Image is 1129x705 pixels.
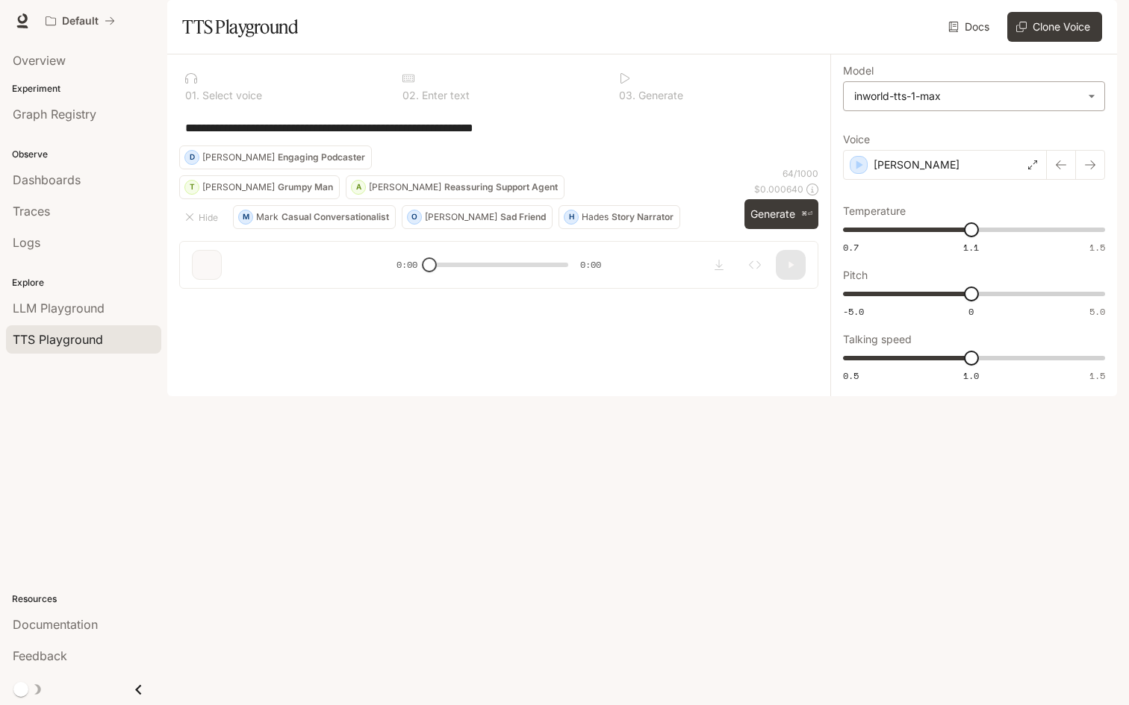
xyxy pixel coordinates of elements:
[179,145,372,169] button: D[PERSON_NAME]Engaging Podcaster
[963,369,979,382] span: 1.0
[1089,241,1105,254] span: 1.5
[408,205,421,229] div: O
[199,90,262,101] p: Select voice
[402,90,419,101] p: 0 2 .
[369,183,441,192] p: [PERSON_NAME]
[1007,12,1102,42] button: Clone Voice
[635,90,683,101] p: Generate
[843,305,864,318] span: -5.0
[582,213,609,222] p: Hades
[346,175,564,199] button: A[PERSON_NAME]Reassuring Support Agent
[564,205,578,229] div: H
[233,205,396,229] button: MMarkCasual Conversationalist
[963,241,979,254] span: 1.1
[425,213,497,222] p: [PERSON_NAME]
[185,175,199,199] div: T
[419,90,470,101] p: Enter text
[179,175,340,199] button: T[PERSON_NAME]Grumpy Man
[39,6,122,36] button: All workspaces
[559,205,680,229] button: HHadesStory Narrator
[619,90,635,101] p: 0 3 .
[500,213,546,222] p: Sad Friend
[185,90,199,101] p: 0 1 .
[843,206,906,216] p: Temperature
[843,334,912,345] p: Talking speed
[179,205,227,229] button: Hide
[945,12,995,42] a: Docs
[62,15,99,28] p: Default
[278,183,333,192] p: Grumpy Man
[874,157,960,172] p: [PERSON_NAME]
[844,82,1104,110] div: inworld-tts-1-max
[352,175,365,199] div: A
[185,145,199,169] div: D
[444,183,558,192] p: Reassuring Support Agent
[282,213,389,222] p: Casual Conversationalist
[843,369,859,382] span: 0.5
[783,167,818,180] p: 64 / 1000
[182,12,298,42] h1: TTS Playground
[843,134,870,145] p: Voice
[202,153,275,162] p: [PERSON_NAME]
[843,270,868,281] p: Pitch
[239,205,252,229] div: M
[402,205,553,229] button: O[PERSON_NAME]Sad Friend
[801,210,812,219] p: ⌘⏎
[843,66,874,76] p: Model
[278,153,365,162] p: Engaging Podcaster
[1089,369,1105,382] span: 1.5
[202,183,275,192] p: [PERSON_NAME]
[744,199,818,230] button: Generate⌘⏎
[612,213,674,222] p: Story Narrator
[1089,305,1105,318] span: 5.0
[968,305,974,318] span: 0
[854,89,1080,104] div: inworld-tts-1-max
[256,213,279,222] p: Mark
[843,241,859,254] span: 0.7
